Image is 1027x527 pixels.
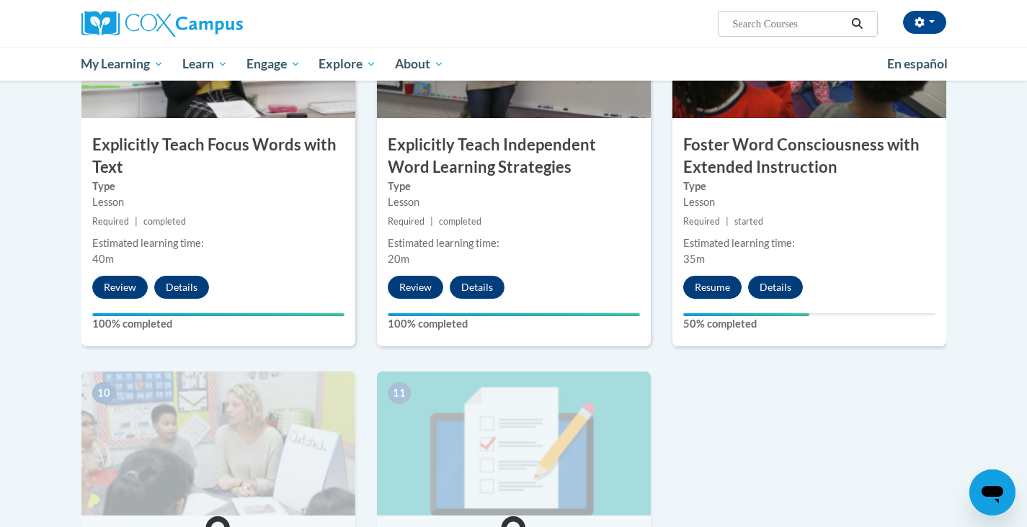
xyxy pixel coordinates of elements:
div: Main menu [60,48,968,81]
span: started [734,216,763,227]
span: 10 [92,382,115,404]
h3: Explicitly Teach Independent Word Learning Strategies [377,134,651,179]
label: 50% completed [683,316,935,332]
button: Review [92,276,148,299]
span: Required [683,216,720,227]
span: Learn [182,55,228,73]
button: Details [450,276,504,299]
span: | [135,216,138,227]
span: | [430,216,433,227]
label: Type [683,179,935,194]
span: 11 [388,382,411,404]
a: About [386,48,453,81]
button: Details [154,276,209,299]
span: Explore [319,55,376,73]
span: completed [439,216,481,227]
span: Required [388,216,424,227]
img: Cox Campus [81,11,243,37]
span: Engage [246,55,301,73]
div: Lesson [92,194,344,210]
div: Lesson [388,194,640,210]
label: 100% completed [388,316,640,332]
a: Cox Campus [81,11,355,37]
button: Review [388,276,443,299]
span: 35m [683,253,705,265]
span: En español [887,56,948,71]
div: Estimated learning time: [388,235,640,251]
div: Estimated learning time: [683,235,935,251]
a: My Learning [72,48,174,81]
span: | [726,216,729,227]
span: About [395,55,444,73]
h3: Explicitly Teach Focus Words with Text [81,134,355,179]
button: Resume [683,276,742,299]
button: Search [846,15,868,32]
button: Account Settings [903,11,946,34]
label: Type [92,179,344,194]
h3: Foster Word Consciousness with Extended Instruction [672,134,946,179]
span: My Learning [81,55,164,73]
input: Search Courses [731,15,846,32]
div: Your progress [683,313,809,316]
span: 40m [92,253,114,265]
img: Course Image [377,371,651,515]
div: Estimated learning time: [92,235,344,251]
a: Engage [237,48,310,81]
a: Explore [309,48,386,81]
label: Type [388,179,640,194]
a: Learn [173,48,237,81]
div: Lesson [683,194,935,210]
iframe: Button to launch messaging window [969,469,1015,515]
span: Required [92,216,129,227]
span: 20m [388,253,409,265]
img: Course Image [81,371,355,515]
label: 100% completed [92,316,344,332]
span: completed [143,216,186,227]
a: En español [878,49,957,79]
button: Details [748,276,803,299]
div: Your progress [92,313,344,316]
div: Your progress [388,313,640,316]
